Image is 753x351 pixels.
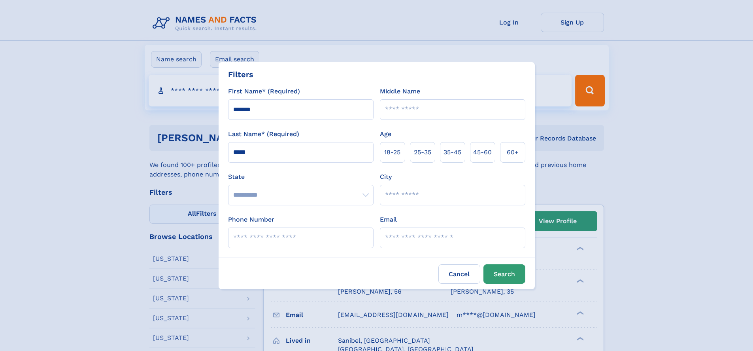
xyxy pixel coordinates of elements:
[380,215,397,224] label: Email
[483,264,525,284] button: Search
[228,215,274,224] label: Phone Number
[384,148,400,157] span: 18‑25
[228,87,300,96] label: First Name* (Required)
[507,148,519,157] span: 60+
[228,129,299,139] label: Last Name* (Required)
[380,87,420,96] label: Middle Name
[414,148,431,157] span: 25‑35
[380,129,391,139] label: Age
[473,148,492,157] span: 45‑60
[438,264,480,284] label: Cancel
[228,172,374,182] label: State
[443,148,461,157] span: 35‑45
[380,172,392,182] label: City
[228,68,253,80] div: Filters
